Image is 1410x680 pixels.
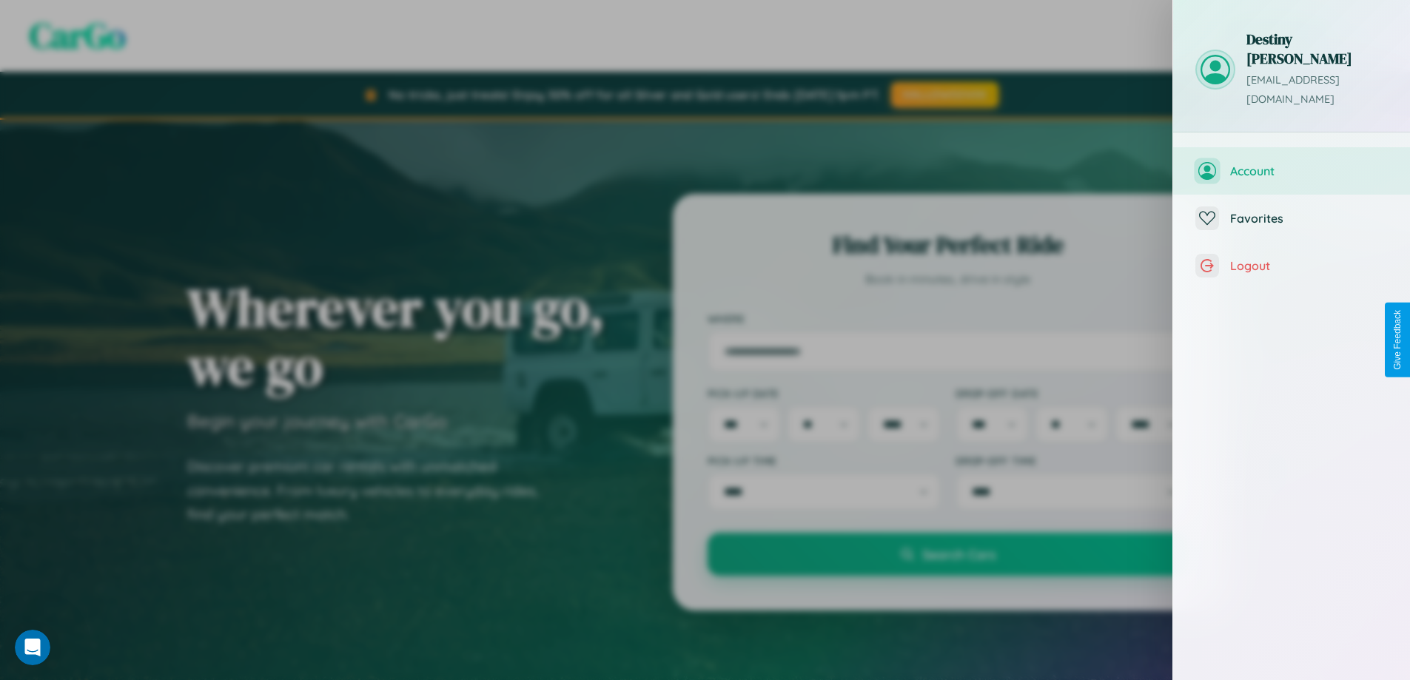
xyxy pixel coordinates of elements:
[1173,195,1410,242] button: Favorites
[1173,147,1410,195] button: Account
[1246,71,1388,110] p: [EMAIL_ADDRESS][DOMAIN_NAME]
[1230,211,1388,226] span: Favorites
[1230,164,1388,178] span: Account
[1246,30,1388,68] h3: Destiny [PERSON_NAME]
[1392,310,1403,370] div: Give Feedback
[1173,242,1410,289] button: Logout
[1230,258,1388,273] span: Logout
[15,630,50,665] iframe: Intercom live chat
